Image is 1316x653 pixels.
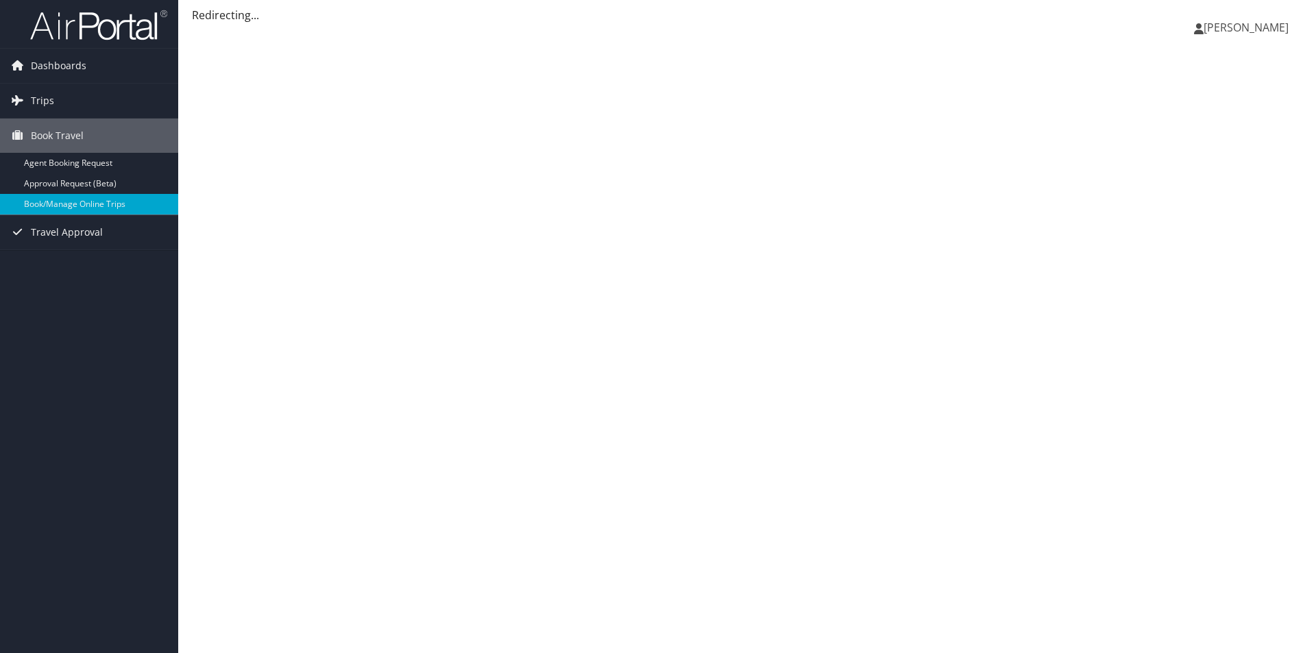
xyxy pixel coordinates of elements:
[192,7,1302,23] div: Redirecting...
[1204,20,1289,35] span: [PERSON_NAME]
[30,9,167,41] img: airportal-logo.png
[31,215,103,249] span: Travel Approval
[31,49,86,83] span: Dashboards
[31,84,54,118] span: Trips
[1194,7,1302,48] a: [PERSON_NAME]
[31,119,84,153] span: Book Travel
